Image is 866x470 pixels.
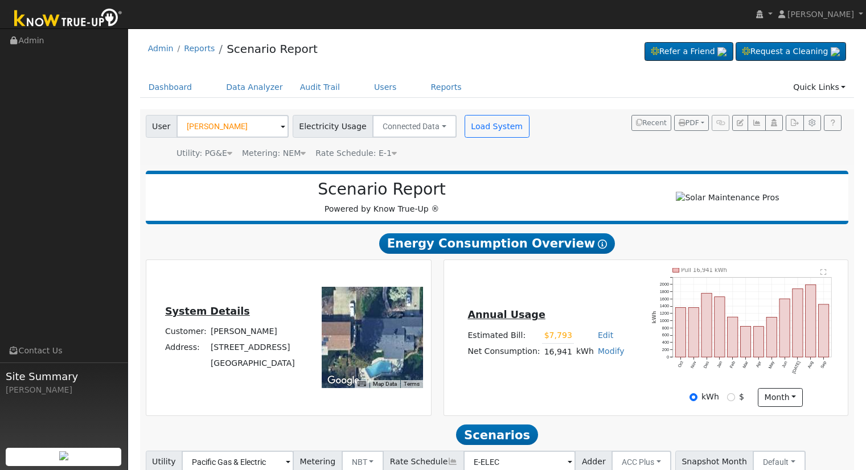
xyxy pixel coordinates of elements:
span: User [146,115,177,138]
text: Dec [703,360,711,369]
span: Alias: HE1 [315,149,397,158]
text: 1800 [660,289,669,294]
a: Quick Links [785,77,854,98]
rect: onclick="" [688,308,699,357]
img: retrieve [717,47,727,56]
text: 0 [667,354,669,360]
a: Admin [148,44,174,53]
text: Aug [807,360,815,369]
text: kWh [652,311,658,324]
span: [PERSON_NAME] [787,10,854,19]
text: Pull 16,941 kWh [682,267,728,273]
td: [GEOGRAPHIC_DATA] [208,356,297,372]
td: [PERSON_NAME] [208,324,297,340]
button: Connected Data [372,115,457,138]
div: Powered by Know True-Up ® [151,180,613,215]
span: PDF [679,119,699,127]
text: Mar [742,360,750,369]
td: kWh [574,344,596,360]
text: [DATE] [791,360,802,374]
text: 1400 [660,303,669,308]
input: Select a User [177,115,289,138]
button: Export Interval Data [786,115,803,131]
rect: onclick="" [806,285,816,357]
span: Site Summary [6,369,122,384]
rect: onclick="" [779,299,790,357]
text: Feb [729,360,736,369]
div: Metering: NEM [242,147,306,159]
img: retrieve [59,451,68,460]
text: 1000 [660,318,669,323]
text: Jan [716,360,723,369]
i: Show Help [598,240,607,249]
img: Know True-Up [9,6,128,32]
a: Reports [184,44,215,53]
label: kWh [701,391,719,403]
a: Scenario Report [227,42,318,56]
text: 800 [662,325,669,331]
td: Net Consumption: [466,344,542,360]
rect: onclick="" [754,327,764,357]
span: Energy Consumption Overview [379,233,615,254]
img: Solar Maintenance Pros [676,192,779,204]
rect: onclick="" [715,297,725,357]
img: retrieve [831,47,840,56]
u: System Details [165,306,250,317]
rect: onclick="" [819,304,829,357]
button: Recent [631,115,671,131]
u: Annual Usage [467,309,545,320]
text: 200 [662,347,669,352]
text: Jun [781,360,789,369]
label: $ [739,391,744,403]
div: [PERSON_NAME] [6,384,122,396]
input: $ [727,393,735,401]
a: Audit Trail [292,77,348,98]
td: Estimated Bill: [466,327,542,344]
span: Electricity Usage [293,115,373,138]
a: Modify [598,347,625,356]
a: Refer a Friend [645,42,733,61]
button: Map Data [373,380,397,388]
button: Settings [803,115,821,131]
a: Edit [598,331,613,340]
td: $7,793 [542,327,574,344]
text: 1200 [660,311,669,316]
rect: onclick="" [741,326,751,357]
button: Multi-Series Graph [748,115,765,131]
text: Apr [755,360,762,369]
a: Dashboard [140,77,201,98]
span: Scenarios [456,424,537,445]
rect: onclick="" [728,317,738,357]
img: Google [325,373,362,388]
rect: onclick="" [793,288,803,357]
td: Customer: [163,324,208,340]
a: Terms (opens in new tab) [404,381,420,387]
rect: onclick="" [766,318,777,357]
rect: onclick="" [701,293,712,357]
text: May [768,360,775,370]
text: 600 [662,333,669,338]
button: PDF [674,115,709,131]
button: Edit User [732,115,748,131]
a: Help Link [824,115,842,131]
td: Address: [163,340,208,356]
text: 2000 [660,282,669,287]
button: Load System [465,115,530,138]
a: Request a Cleaning [736,42,846,61]
a: Data Analyzer [217,77,292,98]
text: 1600 [660,296,669,302]
a: Reports [422,77,470,98]
a: Open this area in Google Maps (opens a new window) [325,373,362,388]
rect: onclick="" [675,308,686,357]
text: 400 [662,340,669,345]
text: Sep [820,360,828,369]
text: Nov [689,360,697,369]
button: Keyboard shortcuts [358,380,366,388]
div: Utility: PG&E [177,147,232,159]
td: [STREET_ADDRESS] [208,340,297,356]
text: Oct [677,360,684,368]
button: month [758,388,803,407]
input: kWh [689,393,697,401]
button: Login As [765,115,783,131]
a: Users [366,77,405,98]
